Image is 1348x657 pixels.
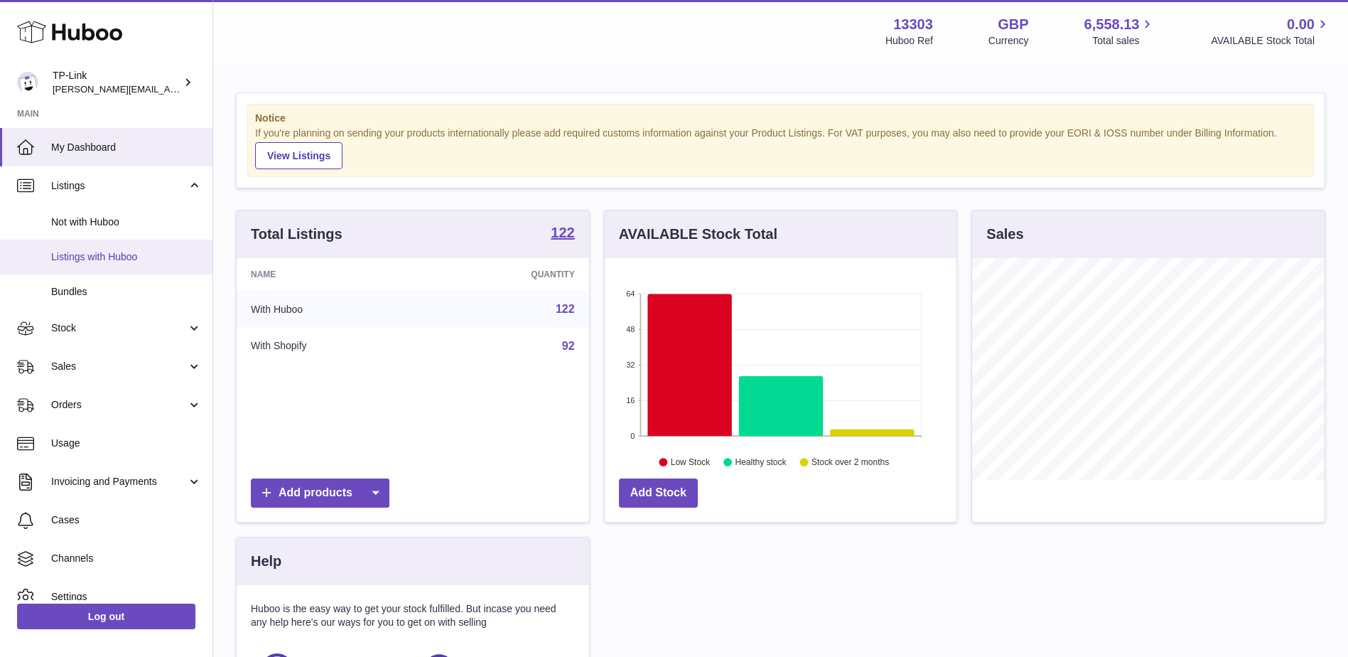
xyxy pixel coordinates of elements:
[51,475,187,488] span: Invoicing and Payments
[53,83,285,95] span: [PERSON_NAME][EMAIL_ADDRESS][DOMAIN_NAME]
[1092,34,1155,48] span: Total sales
[812,457,889,467] text: Stock over 2 months
[51,179,187,193] span: Listings
[251,479,389,508] a: Add products
[998,15,1028,34] strong: GBP
[251,552,281,571] h3: Help
[51,321,187,335] span: Stock
[51,285,202,299] span: Bundles
[626,325,635,333] text: 48
[988,34,1029,48] div: Currency
[255,112,1306,125] strong: Notice
[255,142,343,169] a: View Listings
[51,360,187,373] span: Sales
[1287,15,1315,34] span: 0.00
[53,69,180,96] div: TP-Link
[51,513,202,527] span: Cases
[1084,15,1140,34] span: 6,558.13
[885,34,933,48] div: Huboo Ref
[237,258,426,291] th: Name
[1211,34,1331,48] span: AVAILABLE Stock Total
[893,15,933,34] strong: 13303
[619,225,777,244] h3: AVAILABLE Stock Total
[626,289,635,298] text: 64
[426,258,588,291] th: Quantity
[251,225,343,244] h3: Total Listings
[237,328,426,365] td: With Shopify
[51,437,202,450] span: Usage
[562,340,575,352] a: 92
[51,552,202,565] span: Channels
[1211,15,1331,48] a: 0.00 AVAILABLE Stock Total
[986,225,1023,244] h3: Sales
[51,141,202,154] span: My Dashboard
[251,602,575,629] p: Huboo is the easy way to get your stock fulfilled. But incase you need any help here's our ways f...
[671,457,711,467] text: Low Stock
[626,396,635,405] text: 16
[51,590,202,604] span: Settings
[255,127,1306,169] div: If you're planning on sending your products internationally please add required customs informati...
[630,432,635,440] text: 0
[51,398,187,412] span: Orders
[17,72,38,93] img: selina.wu@tp-link.com
[551,225,574,240] strong: 122
[735,457,787,467] text: Healthy stock
[237,291,426,328] td: With Huboo
[551,225,574,242] a: 122
[1084,15,1156,48] a: 6,558.13 Total sales
[626,360,635,369] text: 32
[51,215,202,229] span: Not with Huboo
[556,303,575,315] a: 122
[17,604,195,629] a: Log out
[619,479,698,508] a: Add Stock
[51,250,202,264] span: Listings with Huboo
